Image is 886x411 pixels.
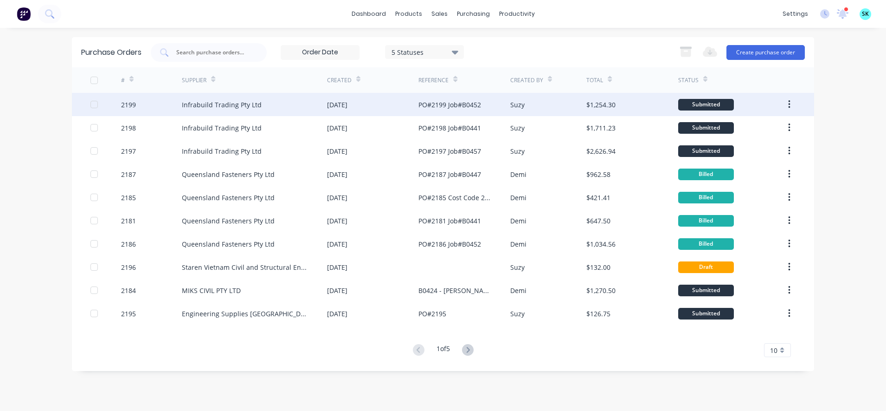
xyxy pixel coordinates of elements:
div: $647.50 [586,216,610,226]
div: Submitted [678,122,734,134]
div: B0424 - [PERSON_NAME] - Trusses and Post, 2 Loads [418,286,491,295]
div: Demi [510,216,526,226]
div: settings [778,7,813,21]
div: [DATE] [327,309,347,319]
div: MIKS CIVIL PTY LTD [182,286,241,295]
div: Queensland Fasteners Pty Ltd [182,193,275,202]
span: SK [862,10,869,18]
div: Billed [678,215,734,227]
div: $1,270.50 [586,286,616,295]
a: dashboard [347,7,391,21]
div: 2195 [121,309,136,319]
div: [DATE] [327,193,347,202]
div: Billed [678,192,734,203]
div: PO#2198 Job#B0441 [418,123,481,133]
div: [DATE] [327,123,347,133]
div: Created [327,76,352,85]
div: $421.41 [586,193,610,202]
div: Reference [418,76,449,85]
span: 10 [770,346,777,355]
div: $1,254.30 [586,100,616,110]
div: Demi [510,286,526,295]
div: Submitted [678,285,734,296]
div: Queensland Fasteners Pty Ltd [182,216,275,226]
div: [DATE] [327,146,347,156]
div: Infrabuild Trading Pty Ltd [182,146,262,156]
div: Suzy [510,309,525,319]
div: 2196 [121,262,136,272]
div: Staren Vietnam Civil and Structural Engineers Group [182,262,308,272]
div: Supplier [182,76,206,85]
div: Suzy [510,262,525,272]
div: $2,626.94 [586,146,616,156]
div: [DATE] [327,286,347,295]
div: PO#2187 Job#B0447 [418,170,481,179]
div: Draft [678,261,734,273]
div: Queensland Fasteners Pty Ltd [182,170,275,179]
img: Factory [17,7,31,21]
div: [DATE] [327,262,347,272]
div: PO#2195 [418,309,446,319]
div: PO#2181 Job#B0441 [418,216,481,226]
div: $132.00 [586,262,610,272]
div: $1,034.56 [586,239,616,249]
div: purchasing [452,7,494,21]
div: sales [427,7,452,21]
div: products [391,7,427,21]
div: $126.75 [586,309,610,319]
div: Suzy [510,146,525,156]
div: [DATE] [327,100,347,110]
div: Submitted [678,308,734,320]
div: # [121,76,125,85]
div: Billed [678,169,734,180]
div: Total [586,76,603,85]
div: 2184 [121,286,136,295]
div: 2199 [121,100,136,110]
div: 2197 [121,146,136,156]
div: PO#2199 Job#B0452 [418,100,481,110]
div: [DATE] [327,239,347,249]
div: PO#2186 Job#B0452 [418,239,481,249]
div: Suzy [510,123,525,133]
div: Demi [510,170,526,179]
div: 2185 [121,193,136,202]
div: [DATE] [327,170,347,179]
div: Queensland Fasteners Pty Ltd [182,239,275,249]
div: PO#2197 Job#B0457 [418,146,481,156]
div: Submitted [678,99,734,111]
div: $1,711.23 [586,123,616,133]
div: PO#2185 Cost Code 230 Tools and Equipment [418,193,491,202]
div: Demi [510,239,526,249]
div: 5 Statuses [392,47,458,57]
div: Status [678,76,699,85]
div: 2198 [121,123,136,133]
div: Suzy [510,100,525,110]
div: 2186 [121,239,136,249]
div: Demi [510,193,526,202]
button: Create purchase order [726,45,805,60]
div: $962.58 [586,170,610,179]
div: Purchase Orders [81,47,141,58]
div: Submitted [678,145,734,157]
div: Created By [510,76,543,85]
div: productivity [494,7,539,21]
div: Engineering Supplies [GEOGRAPHIC_DATA] [182,309,308,319]
input: Search purchase orders... [175,48,252,57]
input: Order Date [281,46,359,59]
div: 2187 [121,170,136,179]
div: Billed [678,238,734,250]
div: 1 of 5 [437,344,450,357]
div: 2181 [121,216,136,226]
div: Infrabuild Trading Pty Ltd [182,100,262,110]
div: Infrabuild Trading Pty Ltd [182,123,262,133]
div: [DATE] [327,216,347,226]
